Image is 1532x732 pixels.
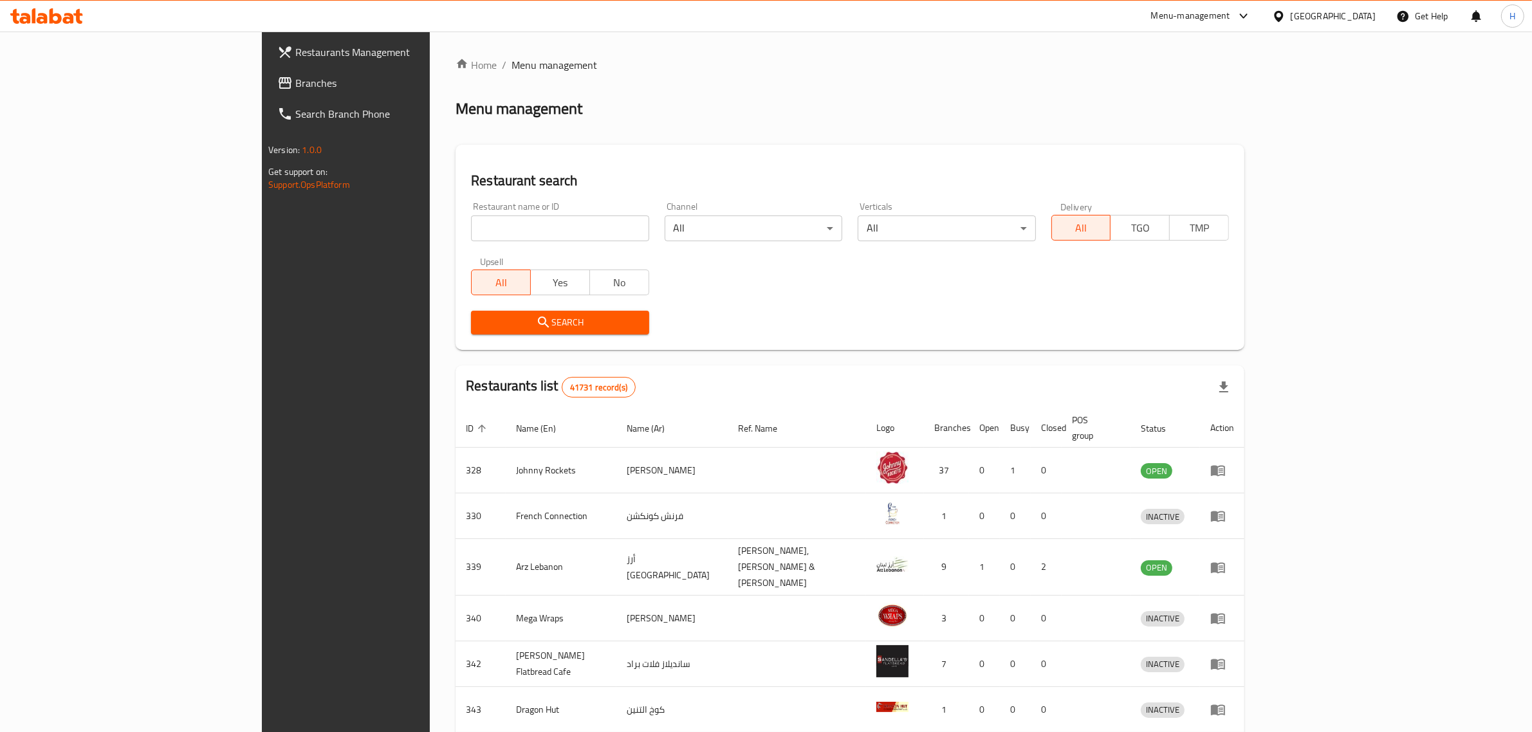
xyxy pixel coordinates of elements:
[506,448,616,493] td: Johnny Rockets
[1141,560,1172,576] div: OPEN
[969,448,1000,493] td: 0
[562,377,636,398] div: Total records count
[924,641,969,687] td: 7
[268,163,328,180] span: Get support on:
[481,315,638,331] span: Search
[665,215,842,241] div: All
[1200,408,1244,448] th: Action
[1000,408,1031,448] th: Busy
[1141,560,1172,575] span: OPEN
[1000,596,1031,641] td: 0
[1110,215,1170,241] button: TGO
[267,37,518,68] a: Restaurants Management
[456,57,1244,73] nav: breadcrumb
[516,421,573,436] span: Name (En)
[295,44,508,60] span: Restaurants Management
[876,497,909,529] img: French Connection
[466,376,636,398] h2: Restaurants list
[1000,493,1031,539] td: 0
[969,641,1000,687] td: 0
[530,270,590,295] button: Yes
[471,270,531,295] button: All
[506,539,616,596] td: Arz Lebanon
[1210,656,1234,672] div: Menu
[595,273,644,292] span: No
[1031,408,1062,448] th: Closed
[627,421,681,436] span: Name (Ar)
[302,142,322,158] span: 1.0.0
[876,452,909,484] img: Johnny Rockets
[506,641,616,687] td: [PERSON_NAME] Flatbread Cafe
[1031,596,1062,641] td: 0
[616,493,728,539] td: فرنش كونكشن
[924,448,969,493] td: 37
[924,408,969,448] th: Branches
[267,68,518,98] a: Branches
[616,641,728,687] td: سانديلاز فلات براد
[1031,493,1062,539] td: 0
[1210,610,1234,626] div: Menu
[924,596,969,641] td: 3
[295,106,508,122] span: Search Branch Phone
[876,645,909,677] img: Sandella's Flatbread Cafe
[456,98,582,119] h2: Menu management
[1141,463,1172,479] div: OPEN
[616,539,728,596] td: أرز [GEOGRAPHIC_DATA]
[1210,462,1234,478] div: Menu
[969,539,1000,596] td: 1
[1141,509,1185,524] div: INACTIVE
[1291,9,1376,23] div: [GEOGRAPHIC_DATA]
[1509,9,1515,23] span: H
[616,448,728,493] td: [PERSON_NAME]
[728,539,867,596] td: [PERSON_NAME],[PERSON_NAME] & [PERSON_NAME]
[471,171,1229,190] h2: Restaurant search
[616,596,728,641] td: [PERSON_NAME]
[1141,464,1172,479] span: OPEN
[1057,219,1106,237] span: All
[1151,8,1230,24] div: Menu-management
[1000,539,1031,596] td: 0
[1141,509,1185,524] span: INACTIVE
[1051,215,1111,241] button: All
[1116,219,1165,237] span: TGO
[924,539,969,596] td: 9
[480,257,504,266] label: Upsell
[1031,641,1062,687] td: 0
[876,599,909,632] img: Mega Wraps
[267,98,518,129] a: Search Branch Phone
[512,57,597,73] span: Menu management
[562,381,635,394] span: 41731 record(s)
[739,421,795,436] span: Ref. Name
[1210,508,1234,524] div: Menu
[536,273,585,292] span: Yes
[1175,219,1224,237] span: TMP
[1141,611,1185,626] span: INACTIVE
[866,408,924,448] th: Logo
[1141,657,1185,672] span: INACTIVE
[1141,421,1183,436] span: Status
[466,421,490,436] span: ID
[924,493,969,539] td: 1
[969,493,1000,539] td: 0
[477,273,526,292] span: All
[1000,641,1031,687] td: 0
[969,408,1000,448] th: Open
[295,75,508,91] span: Branches
[1060,202,1093,211] label: Delivery
[1208,372,1239,403] div: Export file
[1000,448,1031,493] td: 1
[1031,448,1062,493] td: 0
[1210,560,1234,575] div: Menu
[268,142,300,158] span: Version:
[1141,611,1185,627] div: INACTIVE
[471,311,649,334] button: Search
[268,176,350,193] a: Support.OpsPlatform
[1210,702,1234,717] div: Menu
[471,215,649,241] input: Search for restaurant name or ID..
[1141,702,1185,718] div: INACTIVE
[969,596,1000,641] td: 0
[1072,412,1115,443] span: POS group
[858,215,1035,241] div: All
[876,691,909,723] img: Dragon Hut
